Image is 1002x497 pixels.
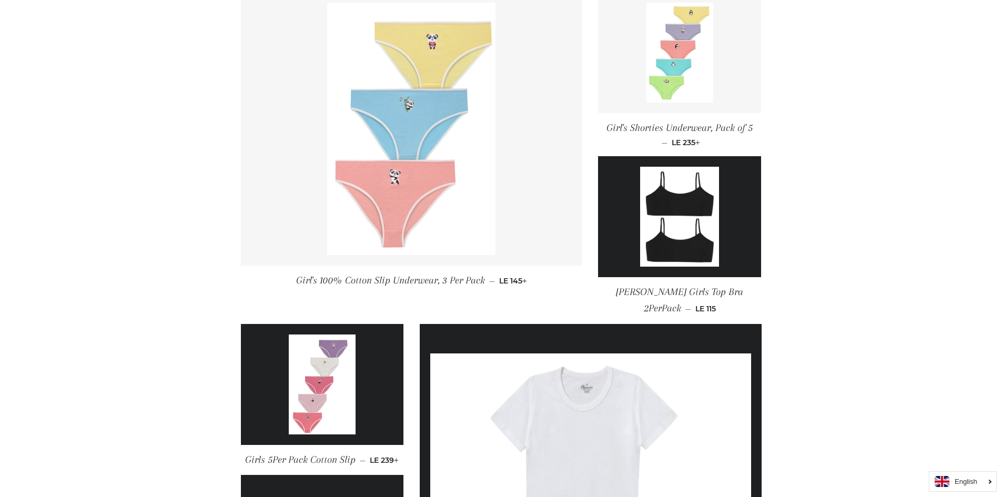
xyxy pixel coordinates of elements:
span: LE 235 [672,138,700,147]
a: [PERSON_NAME] Girls Top Bra 2PerPack — LE 115 [598,277,761,324]
span: LE 145 [499,276,527,286]
a: Girl's Shorties Underwear, Pack of 5 — LE 235 [598,113,761,156]
span: [PERSON_NAME] Girls Top Bra 2PerPack [616,286,743,314]
span: — [360,455,366,465]
span: — [489,276,495,286]
a: English [935,476,991,487]
span: LE 115 [695,304,716,313]
span: Girl's Shorties Underwear, Pack of 5 [606,122,753,134]
span: LE 239 [370,455,399,465]
span: Girl's 100% Cotton Slip Underwear, 3 Per Pack [296,275,485,286]
a: Girl's 100% Cotton Slip Underwear, 3 Per Pack — LE 145 [241,266,583,296]
span: — [685,304,691,313]
a: Girls 5Per Pack Cotton Slip — LE 239 [241,445,404,475]
i: English [955,478,977,485]
span: Girls 5Per Pack Cotton Slip [245,454,356,465]
span: — [662,138,667,147]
